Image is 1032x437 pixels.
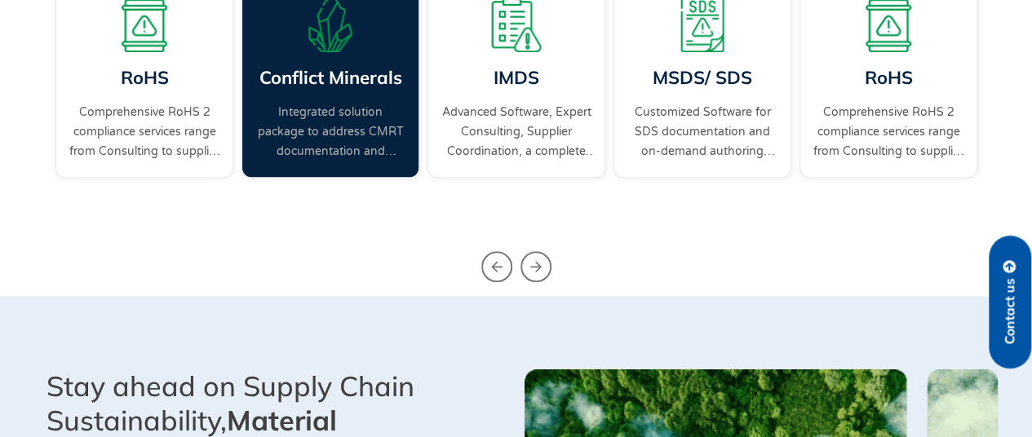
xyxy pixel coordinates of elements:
div: Previous slide [481,251,512,282]
a: Comprehensive RoHS 2 compliance services range from Consulting to supplier engagement... [813,103,964,161]
a: IMDS [494,66,539,89]
a: Conflict Minerals [259,66,401,89]
a: Advanced Software, Expert Consulting, Supplier Coordination, a complete IMDS solution. [441,103,592,161]
a: RoHS [864,66,912,89]
a: RoHS [120,66,168,89]
a: Comprehensive RoHS 2 compliance services range from Consulting to supplier engagement... [69,103,220,161]
div: Next slide [520,251,551,282]
a: Customized Software for SDS documentation and on-demand authoring services [627,103,778,161]
a: Integrated solution package to address CMRT documentation and supplier engagement. [255,103,406,161]
a: MSDS/ SDS [653,66,752,89]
